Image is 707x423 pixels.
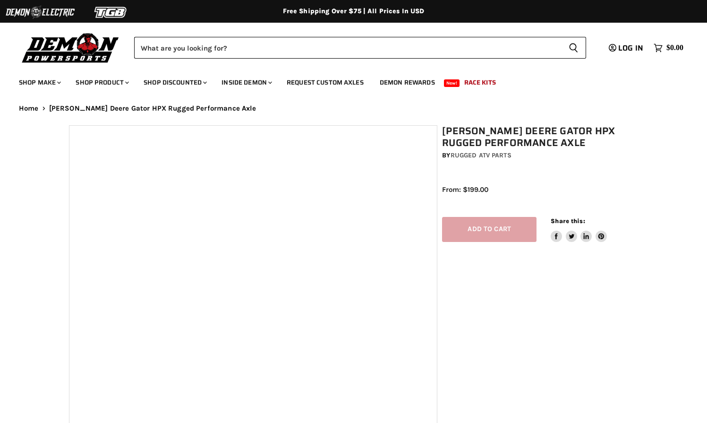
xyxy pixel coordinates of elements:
a: Log in [605,44,649,52]
img: TGB Logo 2 [76,3,146,21]
div: by [442,150,643,161]
span: $0.00 [666,43,683,52]
img: Demon Electric Logo 2 [5,3,76,21]
img: Demon Powersports [19,31,122,64]
a: Home [19,104,39,112]
a: $0.00 [649,41,688,55]
span: Log in [618,42,643,54]
span: [PERSON_NAME] Deere Gator HPX Rugged Performance Axle [49,104,256,112]
input: Search [134,37,561,59]
span: From: $199.00 [442,185,488,194]
aside: Share this: [551,217,607,242]
ul: Main menu [12,69,681,92]
button: Search [561,37,586,59]
a: Shop Product [68,73,135,92]
a: Rugged ATV Parts [451,151,511,159]
a: Request Custom Axles [280,73,371,92]
a: Demon Rewards [373,73,442,92]
span: Share this: [551,217,585,224]
a: Shop Make [12,73,67,92]
a: Inside Demon [214,73,278,92]
h1: [PERSON_NAME] Deere Gator HPX Rugged Performance Axle [442,125,643,149]
a: Race Kits [457,73,503,92]
span: New! [444,79,460,87]
a: Shop Discounted [136,73,213,92]
form: Product [134,37,586,59]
